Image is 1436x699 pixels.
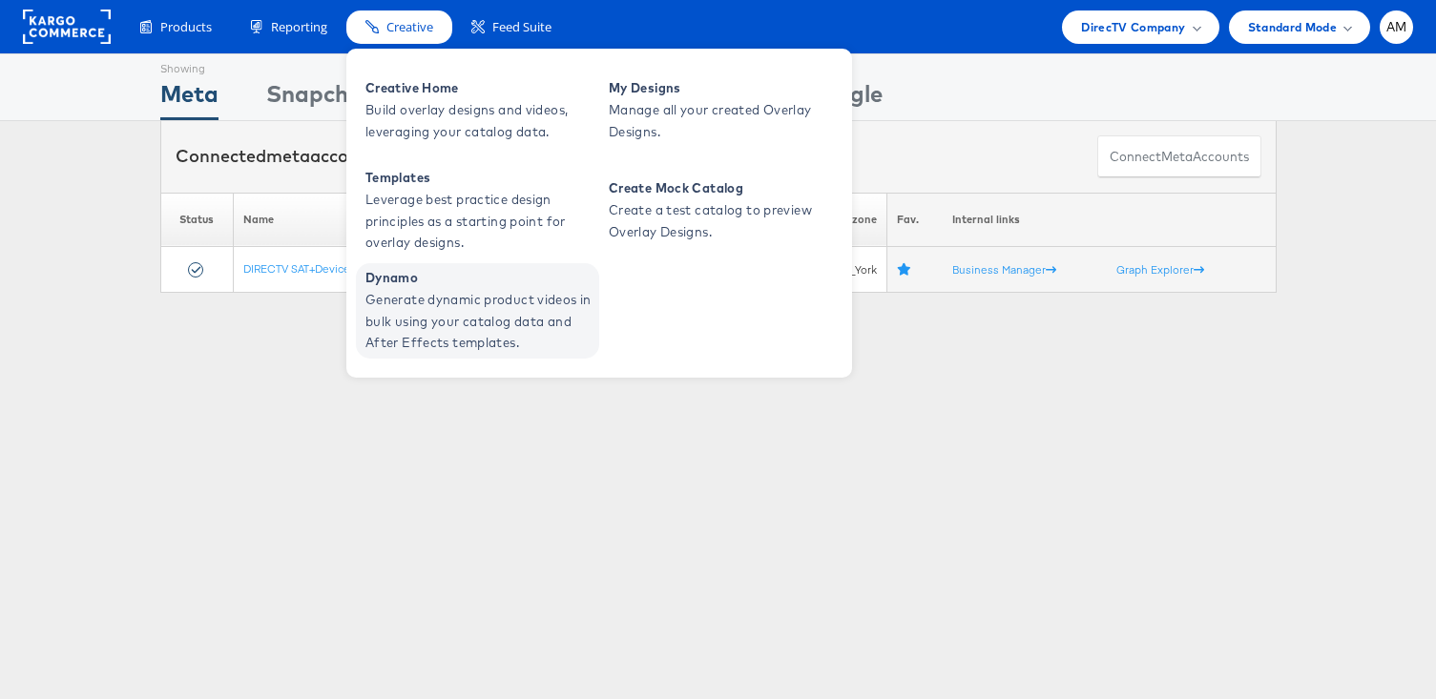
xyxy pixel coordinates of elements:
[160,54,219,77] div: Showing
[609,99,838,143] span: Manage all your created Overlay Designs.
[386,18,433,36] span: Creative
[599,63,843,158] a: My Designs Manage all your created Overlay Designs.
[599,163,843,258] a: Create Mock Catalog Create a test catalog to preview Overlay Designs.
[1161,148,1193,166] span: meta
[160,18,212,36] span: Products
[1081,17,1185,37] span: DirecTV Company
[492,18,552,36] span: Feed Suite
[356,163,599,258] a: Templates Leverage best practice design principles as a starting point for overlay designs.
[356,63,599,158] a: Creative Home Build overlay designs and videos, leveraging your catalog data.
[160,193,233,247] th: Status
[160,77,219,120] div: Meta
[609,77,838,99] span: My Designs
[1116,262,1204,277] a: Graph Explorer
[271,18,327,36] span: Reporting
[365,267,594,289] span: Dynamo
[609,199,838,243] span: Create a test catalog to preview Overlay Designs.
[609,177,838,199] span: Create Mock Catalog
[243,261,376,276] a: DIRECTV SAT+Device 2023
[1386,21,1407,33] span: AM
[365,167,594,189] span: Templates
[266,145,310,167] span: meta
[365,289,594,354] span: Generate dynamic product videos in bulk using your catalog data and After Effects templates.
[266,77,373,120] div: Snapchat
[365,189,594,254] span: Leverage best practice design principles as a starting point for overlay designs.
[365,99,594,143] span: Build overlay designs and videos, leveraging your catalog data.
[1248,17,1337,37] span: Standard Mode
[233,193,496,247] th: Name
[356,263,599,359] a: Dynamo Generate dynamic product videos in bulk using your catalog data and After Effects templates.
[365,77,594,99] span: Creative Home
[1097,135,1261,178] button: ConnectmetaAccounts
[952,262,1056,277] a: Business Manager
[176,144,385,169] div: Connected accounts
